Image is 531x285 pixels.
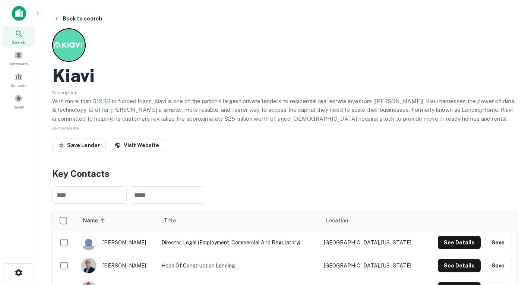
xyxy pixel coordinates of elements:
[2,70,35,90] a: Contacts
[164,216,186,225] span: Title
[320,231,426,254] td: [GEOGRAPHIC_DATA], [US_STATE]
[52,90,78,95] span: Description
[81,235,154,250] div: [PERSON_NAME]
[51,12,105,25] button: Back to search
[52,139,106,152] button: Save Lender
[2,26,35,47] a: Search
[109,139,165,152] a: Visit Website
[83,216,107,225] span: Name
[158,254,320,277] td: Head of Construction Lending
[12,39,25,45] span: Search
[2,48,35,68] a: Borrowers
[13,104,24,110] span: Saved
[494,225,531,261] iframe: Chat Widget
[158,231,320,254] td: Director, Legal (Employment, Commercial and Regulatory)
[320,254,426,277] td: [GEOGRAPHIC_DATA], [US_STATE]
[10,61,28,67] span: Borrowers
[326,216,348,225] span: Location
[52,126,80,131] span: SHOW MORE
[81,235,96,250] img: 9c8pery4andzj6ohjkjp54ma2
[438,259,481,272] button: See Details
[81,258,96,273] img: 1748211055481
[320,210,426,231] th: Location
[52,65,95,86] h2: Kiavi
[12,6,26,21] img: capitalize-icon.png
[52,97,516,132] p: With more than $12.3B in funded loans, Kiavi is one of the nation's largest private lenders to re...
[158,210,320,231] th: Title
[11,82,26,88] span: Contacts
[77,210,158,231] th: Name
[484,259,512,272] button: Save
[81,258,154,273] div: [PERSON_NAME]
[52,167,516,180] h4: Key Contacts
[438,236,481,249] button: See Details
[2,91,35,111] a: Saved
[484,236,512,249] button: Save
